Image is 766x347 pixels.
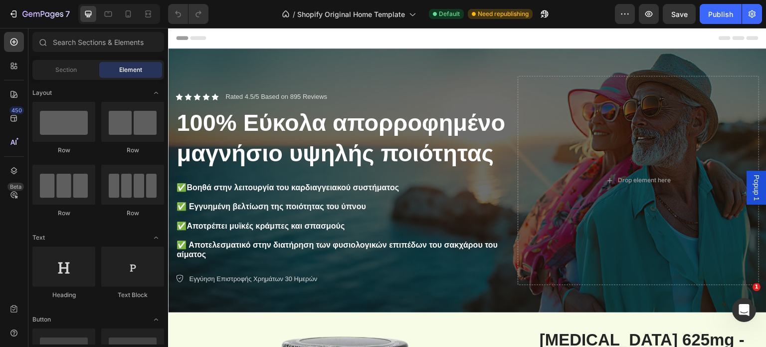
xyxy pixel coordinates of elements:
[450,148,503,156] div: Drop element here
[101,291,164,300] div: Text Block
[148,312,164,328] span: Toggle open
[297,9,405,19] span: Shopify Original Home Template
[57,65,159,72] a: Rated 4.5/5 Based on 895 Reviews
[753,283,761,291] span: 1
[101,209,164,218] div: Row
[293,9,295,19] span: /
[732,298,756,322] iframe: Intercom live chat
[168,28,766,347] iframe: Design area
[583,147,593,173] span: Popup 1
[18,155,231,164] strong: Βοηθά στην λειτουργία του καρδιαγγειακού συστήματος
[663,4,696,24] button: Save
[32,315,51,324] span: Button
[55,65,77,74] span: Section
[8,81,337,138] strong: 100% Εύκολα απορροφημένο μαγνήσιο υψηλής ποιότητας
[8,213,330,231] strong: ✅ Αποτελεσματικό στην διατήρηση των φυσιολογικών επιπέδων του σακχάρου του αίματος
[7,183,24,191] div: Beta
[168,4,208,24] div: Undo/Redo
[8,174,198,183] strong: ✅ Εγγυημένη βελτίωση της ποιότητας του ύπνου
[18,194,177,202] strong: Αποτρέπει μυϊκές κράμπες και σπασμούς
[671,10,688,18] span: Save
[700,4,742,24] button: Publish
[148,230,164,246] span: Toggle open
[148,85,164,101] span: Toggle open
[8,194,18,202] strong: ✅
[439,9,460,18] span: Default
[9,106,24,114] div: 450
[8,155,18,164] strong: ✅
[32,88,52,97] span: Layout
[32,233,45,242] span: Text
[478,9,529,18] span: Need republishing
[101,146,164,155] div: Row
[65,8,70,20] p: 7
[32,32,164,52] input: Search Sections & Elements
[708,9,733,19] div: Publish
[32,291,95,300] div: Heading
[32,146,95,155] div: Row
[119,65,142,74] span: Element
[32,209,95,218] div: Row
[4,4,74,24] button: 7
[21,246,149,256] p: Εγγύηση Επιστροφής Χρημάτων 30 Ημερών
